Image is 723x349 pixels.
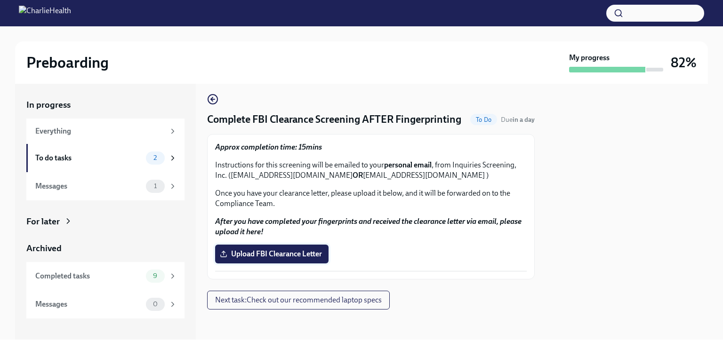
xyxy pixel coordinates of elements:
[35,299,142,309] div: Messages
[26,53,109,72] h2: Preboarding
[353,171,363,180] strong: OR
[148,182,162,190] span: 1
[470,116,497,123] span: To Do
[26,215,60,228] div: For later
[384,160,432,169] strong: personal email
[26,172,185,200] a: Messages1
[207,112,461,127] h4: Complete FBI Clearance Screening AFTER Fingerprinting
[26,99,185,111] a: In progress
[671,54,697,71] h3: 82%
[207,291,390,309] button: Next task:Check out our recommended laptop specs
[26,290,185,318] a: Messages0
[569,53,610,63] strong: My progress
[215,295,382,305] span: Next task : Check out our recommended laptop specs
[26,242,185,254] a: Archived
[147,272,163,279] span: 9
[215,245,329,263] label: Upload FBI Clearance Letter
[222,249,322,259] span: Upload FBI Clearance Letter
[215,160,527,181] p: Instructions for this screening will be emailed to your , from Inquiries Screening, Inc. ([EMAIL_...
[26,262,185,290] a: Completed tasks9
[215,188,527,209] p: Once you have your clearance letter, please upload it below, and it will be forwarded on to the C...
[501,116,535,124] span: Due
[513,116,535,124] strong: in a day
[215,217,522,236] strong: After you have completed your fingerprints and received the clearance letter via email, please up...
[35,153,142,163] div: To do tasks
[35,271,142,281] div: Completed tasks
[215,143,322,151] strong: Approx completion time: 15mins
[26,119,185,144] a: Everything
[26,215,185,228] a: For later
[35,181,142,191] div: Messages
[19,6,71,21] img: CharlieHealth
[148,154,162,161] span: 2
[501,115,535,124] span: October 9th, 2025 09:00
[147,301,163,308] span: 0
[26,144,185,172] a: To do tasks2
[35,126,165,136] div: Everything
